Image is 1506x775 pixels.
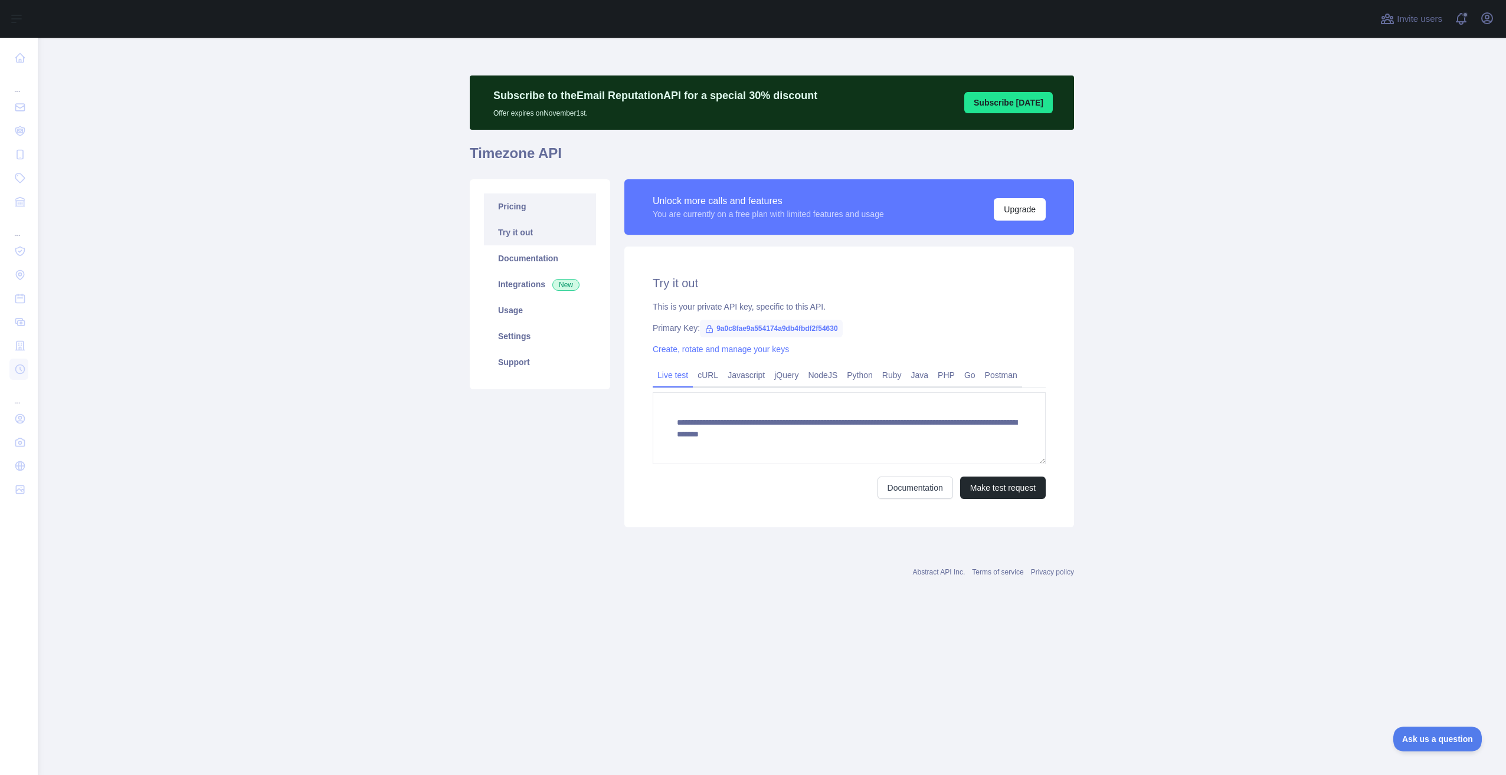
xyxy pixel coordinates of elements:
[1393,727,1482,751] iframe: Toggle Customer Support
[653,344,789,354] a: Create, rotate and manage your keys
[693,366,723,385] a: cURL
[878,477,953,499] a: Documentation
[9,382,28,406] div: ...
[1397,12,1442,26] span: Invite users
[964,92,1053,113] button: Subscribe [DATE]
[484,297,596,323] a: Usage
[906,366,934,385] a: Java
[653,322,1046,334] div: Primary Key:
[700,320,842,337] span: 9a0c8fae9a554174a9db4fbdf2f54630
[653,194,884,208] div: Unlock more calls and features
[878,366,906,385] a: Ruby
[994,198,1046,221] button: Upgrade
[493,87,817,104] p: Subscribe to the Email Reputation API for a special 30 % discount
[470,144,1074,172] h1: Timezone API
[552,279,580,291] span: New
[9,215,28,238] div: ...
[484,323,596,349] a: Settings
[653,275,1046,291] h2: Try it out
[653,301,1046,313] div: This is your private API key, specific to this API.
[493,104,817,118] p: Offer expires on November 1st.
[960,477,1046,499] button: Make test request
[770,366,803,385] a: jQuery
[913,568,965,576] a: Abstract API Inc.
[484,219,596,245] a: Try it out
[842,366,878,385] a: Python
[803,366,842,385] a: NodeJS
[980,366,1022,385] a: Postman
[484,245,596,271] a: Documentation
[484,193,596,219] a: Pricing
[723,366,770,385] a: Javascript
[484,271,596,297] a: Integrations New
[972,568,1023,576] a: Terms of service
[653,366,693,385] a: Live test
[1031,568,1074,576] a: Privacy policy
[933,366,960,385] a: PHP
[1378,9,1445,28] button: Invite users
[960,366,980,385] a: Go
[9,71,28,94] div: ...
[653,208,884,220] div: You are currently on a free plan with limited features and usage
[484,349,596,375] a: Support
